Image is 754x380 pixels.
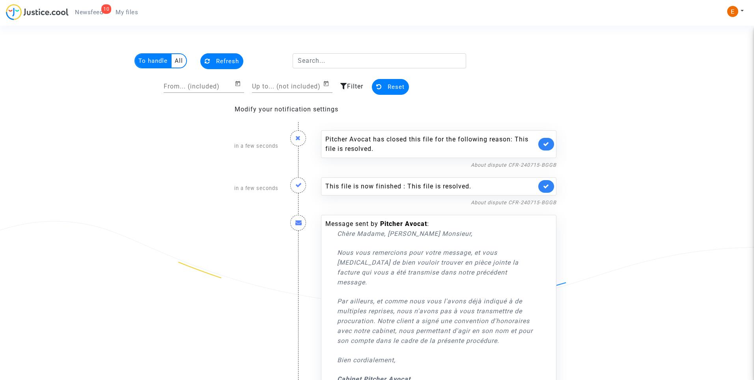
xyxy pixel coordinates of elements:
span: Filter [347,83,363,90]
a: 10Newsfeed [69,6,109,18]
button: Reset [372,79,409,95]
div: in a few seconds [192,122,284,169]
div: in a few seconds [192,169,284,207]
span: Newsfeed [75,9,103,16]
span: Refresh [216,58,239,65]
input: Search... [293,53,467,68]
button: Open calendar [323,79,332,88]
p: Par ailleurs, et comme nous vous l'avons déjà indiqué à de multiples reprises, nous n'avons pas à... [337,296,536,346]
img: jc-logo.svg [6,4,69,20]
a: About dispute CFR-240715-BGGB [471,162,556,168]
a: My files [109,6,144,18]
button: Refresh [200,53,243,69]
button: Open calendar [235,79,244,88]
span: My files [116,9,138,16]
div: Pitcher Avocat has closed this file for the following reason: This file is resolved. [325,135,536,154]
span: Reset [388,83,405,90]
p: Bien cordialement, [337,355,536,365]
multi-toggle-item: All [172,54,186,68]
div: This file is now finished : This file is resolved. [325,182,536,191]
a: Modify your notification settings [235,105,338,113]
div: 10 [101,4,111,14]
p: Nous vous remercions pour votre message, et vous [MEDICAL_DATA] de bien vouloir trouver en pièce ... [337,248,536,287]
multi-toggle-item: To handle [135,54,172,68]
a: About dispute CFR-240715-BGGB [471,199,556,205]
img: ACg8ocIeiFvHKe4dA5oeRFd_CiCnuxWUEc1A2wYhRJE3TTWt=s96-c [727,6,738,17]
p: Chère Madame, [PERSON_NAME] Monsieur, [337,229,536,239]
b: Pitcher Avocat [380,220,427,228]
